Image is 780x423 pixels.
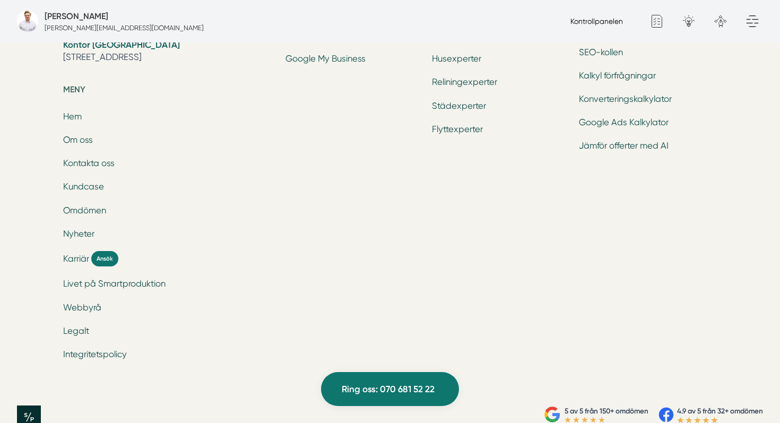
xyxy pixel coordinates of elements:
h5: Administratör [45,10,108,23]
a: Kundcase [63,182,104,192]
a: Konverteringskalkylator [579,94,672,104]
a: Legalt [63,326,89,336]
span: Karriär [63,253,89,265]
img: foretagsbild-pa-smartproduktion-en-webbyraer-i-dalarnas-lan.jpg [17,11,38,32]
a: Städexperter [432,101,486,111]
a: SEO-kollen [579,47,623,57]
a: Google My Business [285,54,366,64]
a: Flyttexperter [432,124,483,134]
a: Karriär Ansök [63,251,273,266]
li: [STREET_ADDRESS] [63,39,273,66]
a: Livet på Smartproduktion [63,279,166,289]
p: 4.9 av 5 från 32+ omdömen [677,405,763,417]
a: Jämför offerter med AI [579,141,669,151]
a: Ring oss: 070 681 52 22 [321,372,459,406]
a: Husexperter [432,54,481,64]
a: Kontakta oss [63,158,115,168]
a: Integritetspolicy [63,349,127,359]
a: Hem [63,111,82,122]
a: Google Ads Kalkylator [579,117,669,127]
a: Reliningexperter [432,77,497,87]
a: Om oss [63,135,93,145]
p: [PERSON_NAME][EMAIL_ADDRESS][DOMAIN_NAME] [45,23,204,33]
strong: Kontor [GEOGRAPHIC_DATA] [63,39,180,50]
span: Ansök [91,251,118,266]
a: Nyheter [63,229,94,239]
p: 5 av 5 från 150+ omdömen [565,405,648,417]
h5: Meny [63,83,273,100]
span: Ring oss: 070 681 52 22 [342,382,435,396]
a: Omdömen [63,205,106,215]
a: Kontrollpanelen [570,17,623,25]
a: Kalkyl förfrågningar [579,71,656,81]
a: Webbyrå [63,303,101,313]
